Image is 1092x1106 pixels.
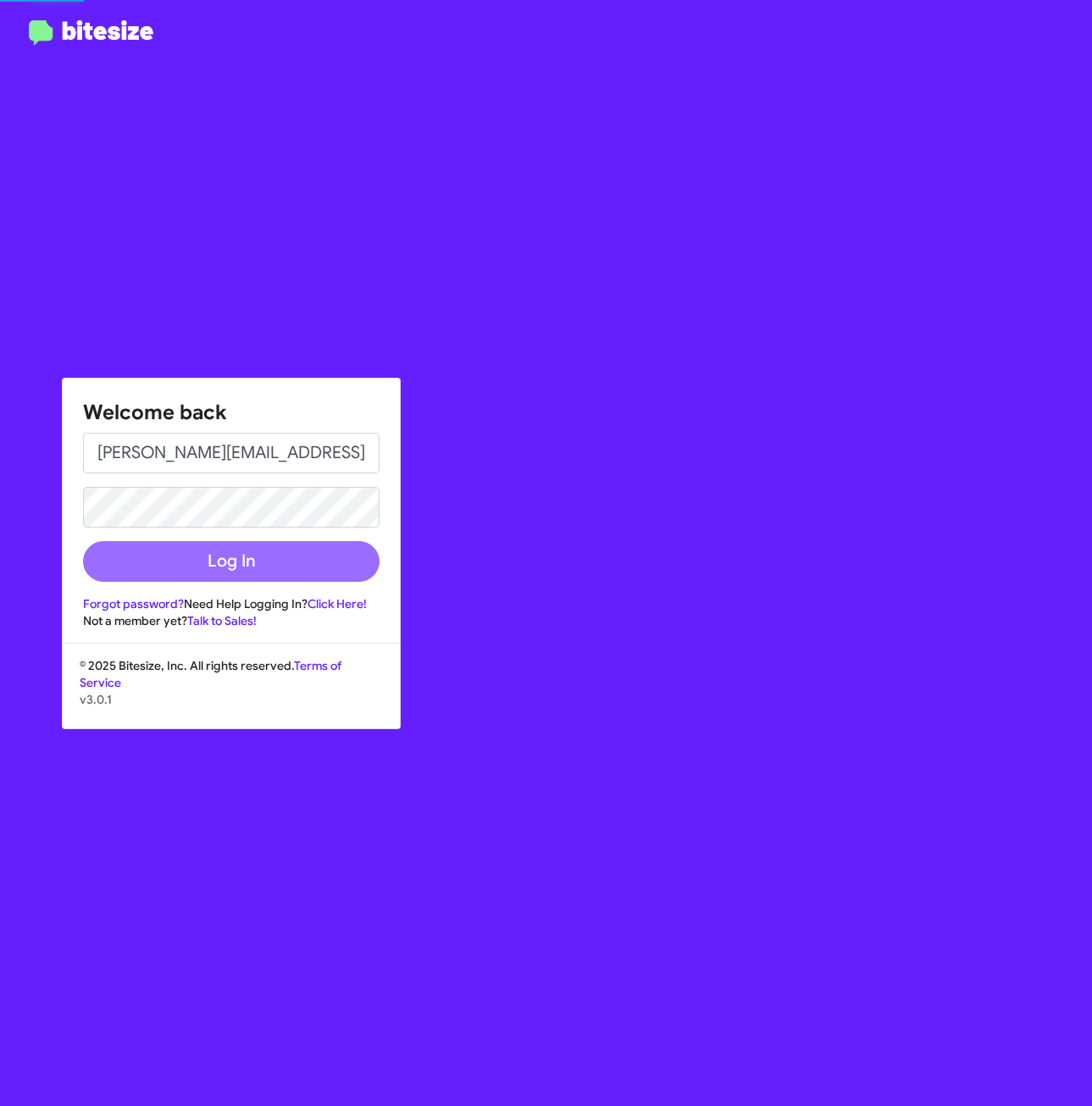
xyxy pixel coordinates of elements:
div: © 2025 Bitesize, Inc. All rights reserved. [63,657,400,728]
input: Email address [83,433,380,473]
div: Need Help Logging In? [83,595,380,612]
p: v3.0.1 [80,691,383,708]
a: Talk to Sales! [187,613,257,628]
button: Log In [83,541,380,582]
h1: Welcome back [83,399,380,426]
a: Terms of Service [80,658,341,690]
div: Not a member yet? [83,612,380,629]
a: Click Here! [308,596,367,611]
a: Forgot password? [83,596,184,611]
